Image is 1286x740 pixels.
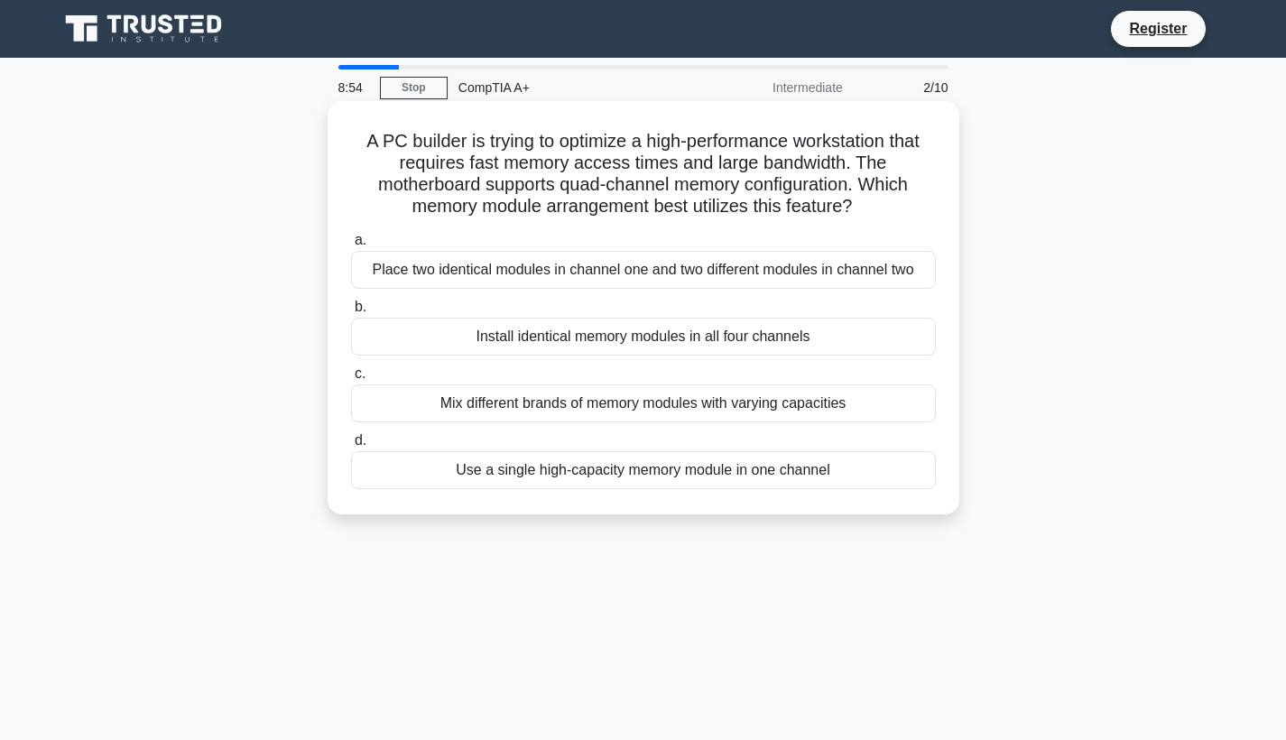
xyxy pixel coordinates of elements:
span: c. [355,365,365,381]
div: 2/10 [854,69,959,106]
div: 8:54 [328,69,380,106]
div: Place two identical modules in channel one and two different modules in channel two [351,251,936,289]
div: Intermediate [696,69,854,106]
div: Mix different brands of memory modules with varying capacities [351,384,936,422]
a: Stop [380,77,448,99]
a: Register [1118,17,1198,40]
h5: A PC builder is trying to optimize a high-performance workstation that requires fast memory acces... [349,130,938,218]
span: b. [355,299,366,314]
div: Use a single high-capacity memory module in one channel [351,451,936,489]
span: d. [355,432,366,448]
span: a. [355,232,366,247]
div: Install identical memory modules in all four channels [351,318,936,356]
div: CompTIA A+ [448,69,696,106]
